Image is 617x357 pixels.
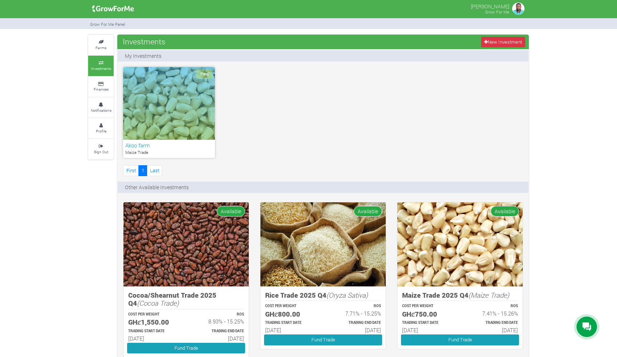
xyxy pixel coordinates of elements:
[94,149,108,154] small: Sign Out
[467,320,518,326] p: Estimated Trading End Date
[193,335,244,342] h6: [DATE]
[265,310,317,318] h5: GHȼ800.00
[94,87,109,92] small: Finances
[193,318,244,325] h6: 8.93% - 15.25%
[402,310,453,318] h5: GHȼ750.00
[128,291,244,308] h5: Cocoa/Shearnut Trade 2025 Q4
[90,21,125,27] small: Grow For Me Panel
[88,77,114,97] a: Finances
[88,35,114,55] a: Farms
[91,66,111,71] small: Investments
[193,312,244,317] p: ROS
[125,183,189,191] p: Other Available Investments
[402,291,518,300] h5: Maize Trade 2025 Q4
[330,327,381,333] h6: [DATE]
[467,304,518,309] p: ROS
[402,304,453,309] p: COST PER WEIGHT
[90,1,137,16] img: growforme image
[265,291,381,300] h5: Rice Trade 2025 Q4
[265,304,317,309] p: COST PER WEIGHT
[193,329,244,334] p: Estimated Trading End Date
[264,334,382,345] a: Fund Trade
[138,165,147,176] a: 1
[95,45,106,50] small: Farms
[88,139,114,159] a: Sign Out
[128,335,180,342] h6: [DATE]
[125,52,161,60] p: My Investments
[354,206,382,217] span: Available
[88,98,114,118] a: Notifications
[265,327,317,333] h6: [DATE]
[128,318,180,326] h5: GHȼ1,550.00
[123,67,215,158] a: Paid Akoo farm Maize Trade
[125,142,213,148] h6: Akoo farm
[217,206,245,217] span: Available
[123,165,162,176] nav: Page Navigation
[96,128,106,134] small: Profile
[88,56,114,76] a: Investments
[330,310,381,317] h6: 7.71% - 15.25%
[326,290,368,300] i: (Oryza Sativa)
[467,310,518,317] h6: 7.41% - 15.26%
[121,34,167,49] span: Investments
[128,329,180,334] p: Estimated Trading Start Date
[196,70,212,79] span: Paid
[468,290,509,300] i: (Maize Trade)
[401,334,519,345] a: Fund Trade
[511,1,526,16] img: growforme image
[402,320,453,326] p: Estimated Trading Start Date
[330,304,381,309] p: ROS
[491,206,519,217] span: Available
[127,343,245,353] a: Fund Trade
[265,320,317,326] p: Estimated Trading Start Date
[125,150,213,156] p: Maize Trade
[402,327,453,333] h6: [DATE]
[123,202,249,286] img: growforme image
[88,118,114,138] a: Profile
[147,165,162,176] a: Last
[471,1,509,10] p: [PERSON_NAME]
[481,37,525,47] a: New Investment
[397,202,523,286] img: growforme image
[485,9,509,15] small: Grow For Me
[128,312,180,317] p: COST PER WEIGHT
[91,108,111,113] small: Notifications
[260,202,386,286] img: growforme image
[123,165,139,176] a: First
[330,320,381,326] p: Estimated Trading End Date
[467,327,518,333] h6: [DATE]
[137,298,179,308] i: (Cocoa Trade)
